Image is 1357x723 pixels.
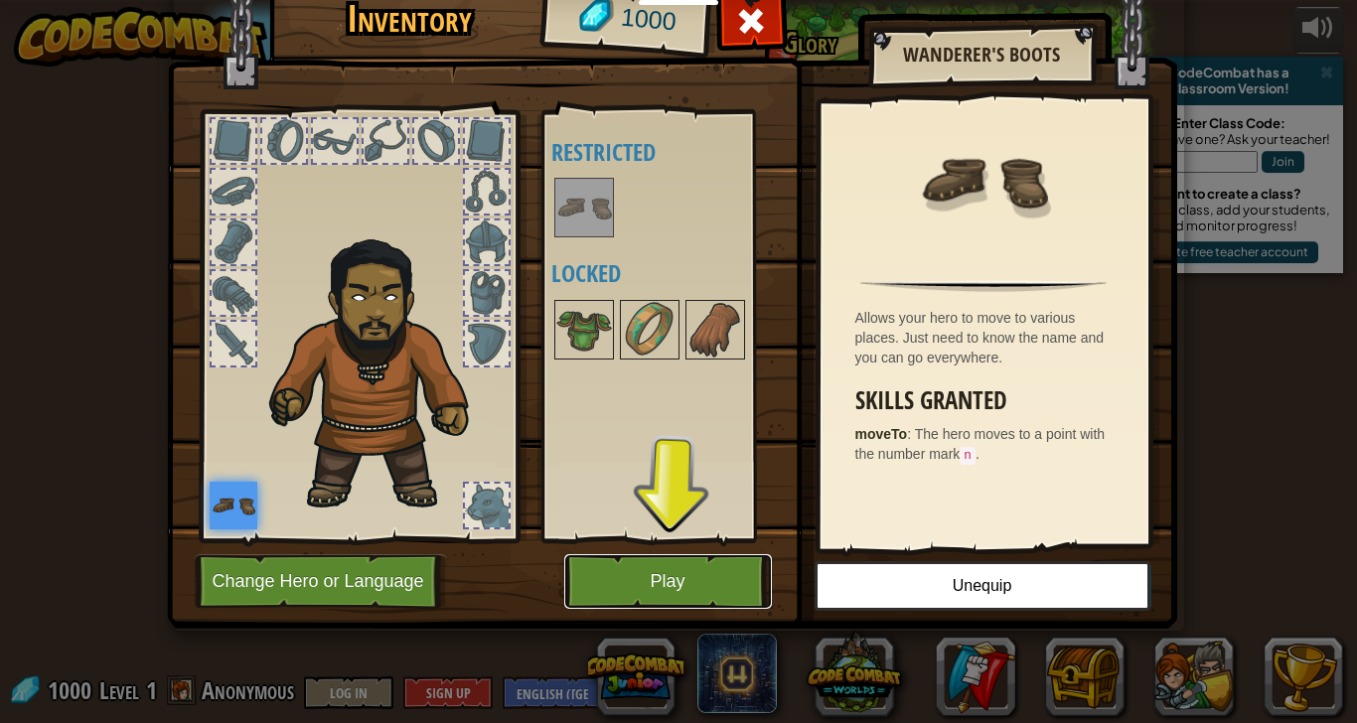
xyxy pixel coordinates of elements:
img: duelist_hair.png [259,224,503,513]
h4: Locked [551,260,786,286]
img: portrait.png [210,482,257,529]
span: The hero moves to a point with the number mark . [855,426,1106,462]
img: portrait.png [687,302,743,358]
button: Change Hero or Language [195,554,447,609]
code: n [960,447,976,465]
img: portrait.png [556,180,612,235]
h2: Wanderer's Boots [888,44,1075,66]
img: portrait.png [556,302,612,358]
button: Play [564,554,772,609]
span: : [907,426,915,442]
img: portrait.png [919,116,1048,245]
h4: Restricted [551,139,786,165]
img: hr.png [860,280,1106,292]
h3: Skills Granted [855,387,1123,414]
img: portrait.png [622,302,678,358]
strong: moveTo [855,426,908,442]
button: Unequip [815,561,1150,611]
div: Allows your hero to move to various places. Just need to know the name and you can go everywhere. [855,308,1123,367]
